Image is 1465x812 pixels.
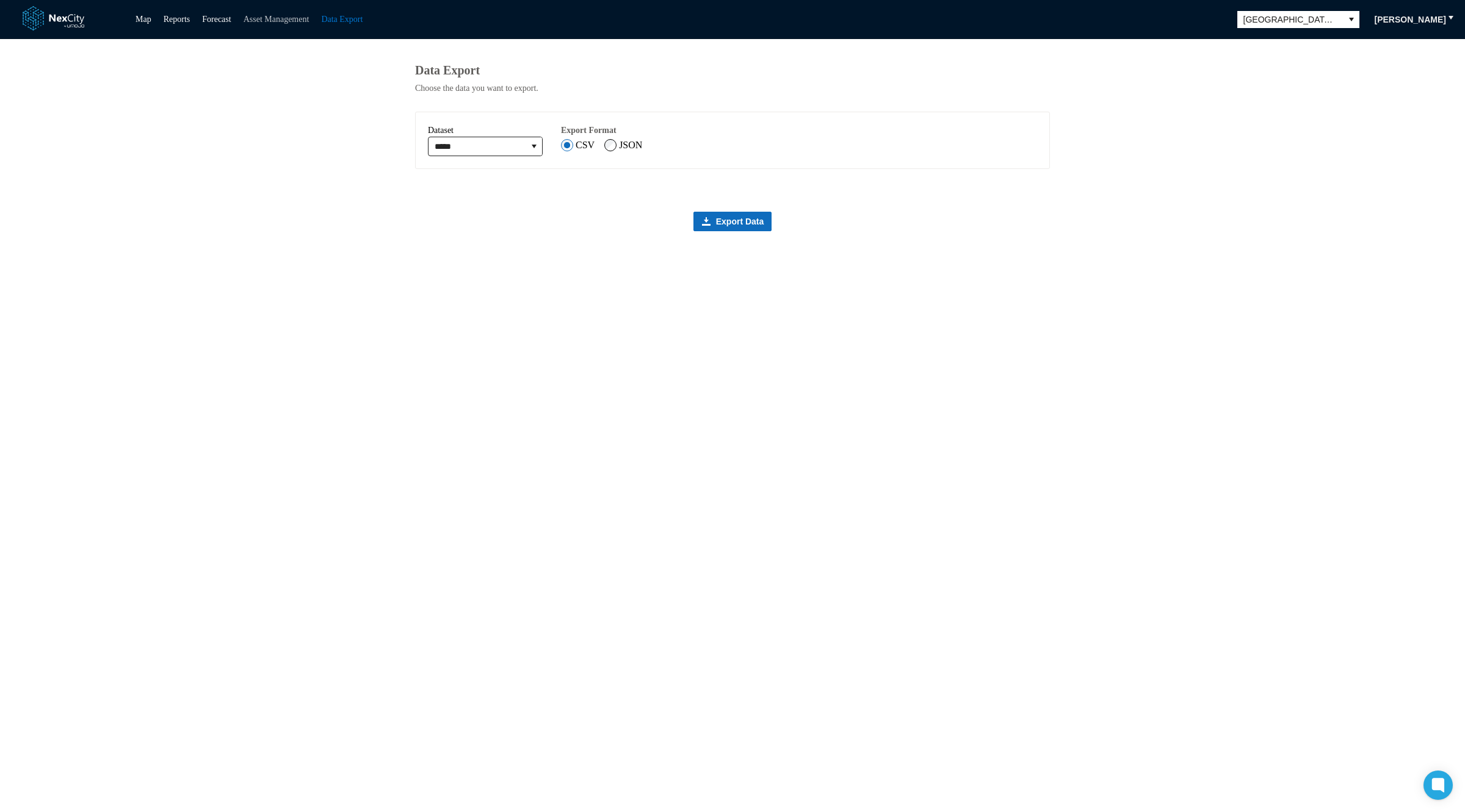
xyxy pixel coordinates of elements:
label: Export Format [561,126,617,135]
input: CSV [561,139,573,151]
span: [PERSON_NAME] [1375,13,1446,26]
label: CSV [576,140,595,151]
a: Data Export [321,15,363,24]
button: expand combobox [526,137,542,156]
div: Data Export [415,63,1050,77]
label: JSON [619,140,642,151]
div: Choose the data you want to export. [415,84,1050,93]
a: Asset Management [244,15,309,24]
label: Dataset [428,124,454,137]
button: select [1344,11,1359,28]
a: Map [136,15,151,24]
span: [GEOGRAPHIC_DATA][PERSON_NAME] [1243,13,1337,26]
input: JSON [604,139,617,151]
a: Reports [164,15,190,24]
a: Forecast [202,15,231,24]
button: Export Data [693,212,772,231]
span: Export Data [716,215,764,228]
button: [PERSON_NAME] [1367,10,1454,29]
